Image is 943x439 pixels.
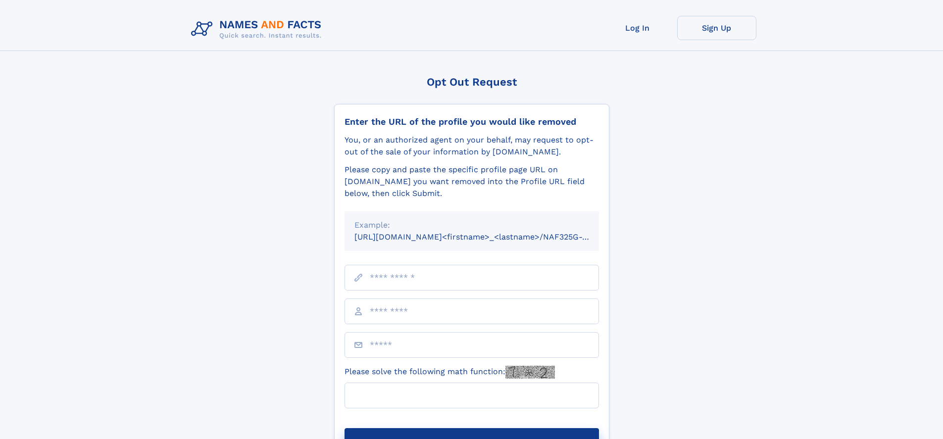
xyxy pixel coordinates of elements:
[598,16,677,40] a: Log In
[334,76,609,88] div: Opt Out Request
[354,219,589,231] div: Example:
[187,16,330,43] img: Logo Names and Facts
[345,134,599,158] div: You, or an authorized agent on your behalf, may request to opt-out of the sale of your informatio...
[345,366,555,379] label: Please solve the following math function:
[354,232,618,242] small: [URL][DOMAIN_NAME]<firstname>_<lastname>/NAF325G-xxxxxxxx
[345,116,599,127] div: Enter the URL of the profile you would like removed
[677,16,756,40] a: Sign Up
[345,164,599,199] div: Please copy and paste the specific profile page URL on [DOMAIN_NAME] you want removed into the Pr...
